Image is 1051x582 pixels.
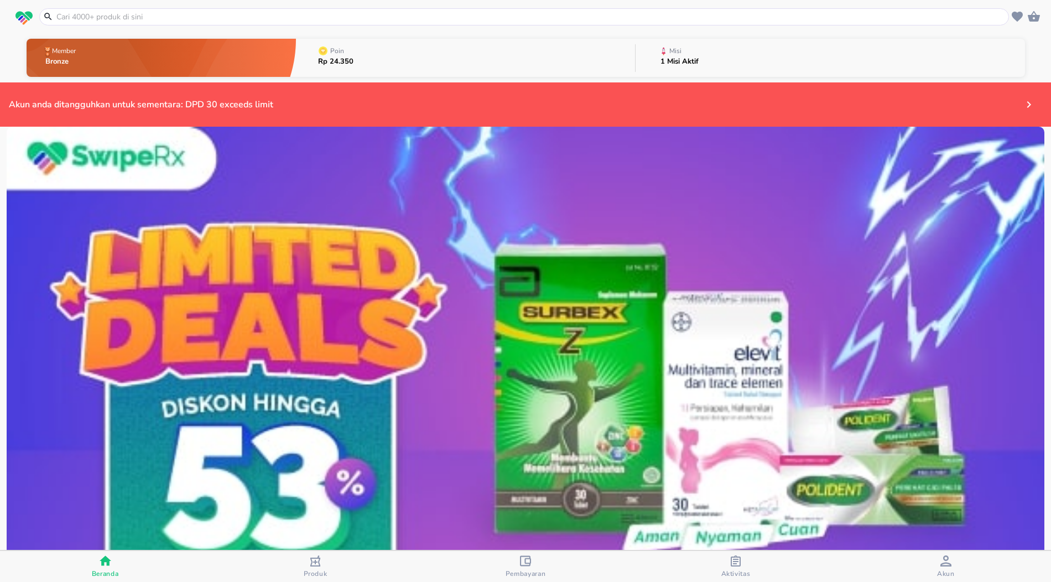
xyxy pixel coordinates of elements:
img: logo_swiperx_s.bd005f3b.svg [15,11,33,25]
button: Payments [1016,91,1042,118]
p: Member [52,48,76,54]
button: Pembayaran [420,551,631,582]
span: Aktivitas [721,569,751,578]
button: Produk [210,551,420,582]
p: Misi [669,48,681,54]
p: 1 Misi Aktif [660,58,699,65]
button: Aktivitas [631,551,841,582]
input: Cari 4000+ produk di sini [55,11,1006,23]
button: Misi1 Misi Aktif [636,36,1025,80]
div: Akun anda ditangguhkan untuk sementara: DPD 30 exceeds limit [9,98,956,111]
p: Rp 24.350 [318,58,353,65]
span: Beranda [92,569,119,578]
button: MemberBronze [27,36,296,80]
button: Akun [841,551,1051,582]
button: PoinRp 24.350 [296,36,635,80]
p: Poin [330,48,344,54]
span: Produk [304,569,327,578]
span: Akun [937,569,955,578]
span: Pembayaran [506,569,546,578]
p: Bronze [45,58,78,65]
